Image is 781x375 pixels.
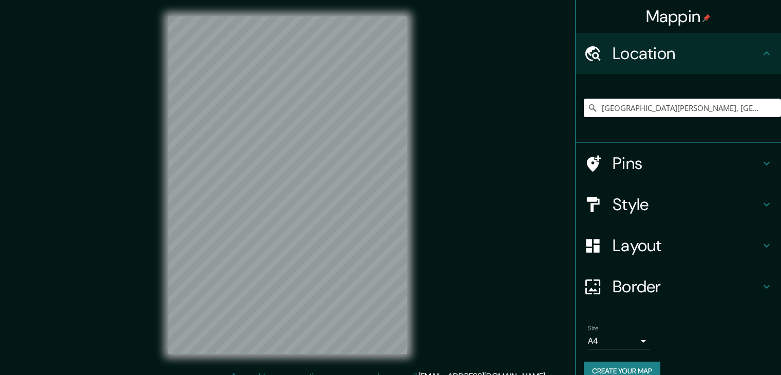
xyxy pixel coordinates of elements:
[576,266,781,307] div: Border
[168,16,407,354] canvas: Map
[613,153,760,174] h4: Pins
[588,333,650,349] div: A4
[646,6,711,27] h4: Mappin
[576,143,781,184] div: Pins
[588,324,599,333] label: Size
[702,14,711,22] img: pin-icon.png
[613,276,760,297] h4: Border
[613,43,760,64] h4: Location
[576,184,781,225] div: Style
[576,225,781,266] div: Layout
[613,235,760,256] h4: Layout
[613,194,760,215] h4: Style
[584,99,781,117] input: Pick your city or area
[576,33,781,74] div: Location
